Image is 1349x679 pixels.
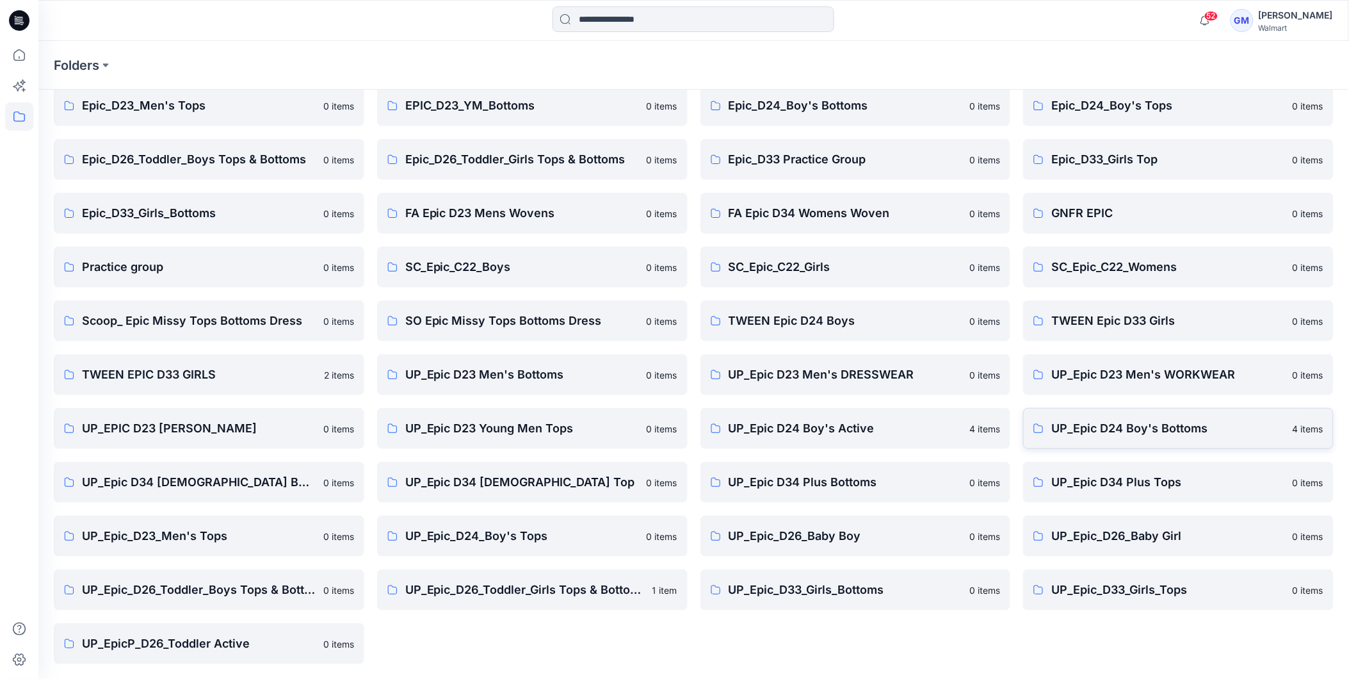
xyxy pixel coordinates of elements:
p: UP_Epic D24 Boy's Active [729,420,962,438]
a: UP_Epic_D26_Baby Boy0 items [700,516,1011,557]
p: SC_Epic_C22_Girls [729,258,962,276]
p: UP_EpicP_D26_Toddler Active [82,635,316,653]
a: UP_Epic D24 Boy's Bottoms4 items [1023,408,1334,449]
a: UP_Epic_D26_Toddler_Boys Tops & Bottoms0 items [54,569,364,610]
p: 0 items [1293,530,1323,543]
p: 0 items [647,368,677,382]
a: Epic_D33 Practice Group0 items [700,139,1011,180]
a: TWEEN Epic D33 Girls0 items [1023,300,1334,341]
p: 1 item [652,584,677,597]
p: Epic_D24_Boy's Bottoms [729,97,962,115]
a: UP_Epic_D24_Boy's Tops0 items [377,516,688,557]
a: FA Epic D34 Womens Woven0 items [700,193,1011,234]
a: Epic_D26_Toddler_Girls Tops & Bottoms0 items [377,139,688,180]
p: 2 items [324,368,354,382]
a: UP_Epic D23 Men's Bottoms0 items [377,354,688,395]
p: 0 items [1293,315,1323,328]
p: Epic_D33_Girls Top [1051,151,1285,168]
a: Epic_D23_Men's Tops0 items [54,85,364,126]
p: 0 items [323,637,354,651]
p: TWEEN EPIC D33 GIRLS [82,366,316,384]
p: SC_Epic_C22_Womens [1051,258,1285,276]
p: FA Epic D34 Womens Woven [729,204,962,222]
p: SC_Epic_C22_Boys [405,258,639,276]
p: UP_Epic D34 Plus Tops [1051,473,1285,491]
a: Epic_D26_Toddler_Boys Tops & Bottoms0 items [54,139,364,180]
p: 0 items [1293,476,1323,489]
p: Epic_D23_Men's Tops [82,97,316,115]
p: 0 items [647,207,677,220]
p: UP_Epic D23 Men's WORKWEAR [1051,366,1285,384]
p: 0 items [969,99,1000,113]
a: Scoop_ Epic Missy Tops Bottoms Dress0 items [54,300,364,341]
p: UP_Epic_D26_Baby Boy [729,527,962,545]
p: UP_Epic D34 [DEMOGRAPHIC_DATA] Bottoms [82,473,316,491]
p: 0 items [647,422,677,436]
p: UP_Epic_D33_Girls_Tops [1051,581,1285,599]
p: 0 items [647,261,677,274]
p: UP_Epic_D26_Toddler_Girls Tops & Bottoms [405,581,645,599]
p: 0 items [969,368,1000,382]
p: 0 items [1293,368,1323,382]
p: 0 items [323,153,354,167]
a: UP_Epic_D33_Girls_Tops0 items [1023,569,1334,610]
a: UP_EpicP_D26_Toddler Active0 items [54,623,364,664]
div: [PERSON_NAME] [1259,8,1333,23]
p: 0 items [1293,99,1323,113]
p: 0 items [323,207,354,220]
p: 0 items [323,315,354,328]
p: 0 items [1293,207,1323,220]
a: UP_Epic_D23_Men's Tops0 items [54,516,364,557]
p: 0 items [969,315,1000,328]
p: 0 items [969,153,1000,167]
p: Epic_D26_Toddler_Girls Tops & Bottoms [405,151,639,168]
p: 0 items [647,530,677,543]
div: GM [1231,9,1254,32]
p: UP_Epic D24 Boy's Bottoms [1051,420,1285,438]
p: 0 items [647,476,677,489]
a: UP_Epic_D26_Baby Girl0 items [1023,516,1334,557]
a: SO Epic Missy Tops Bottoms Dress0 items [377,300,688,341]
a: Epic_D24_Boy's Bottoms0 items [700,85,1011,126]
a: Practice group0 items [54,247,364,288]
a: UP_Epic D34 Plus Tops0 items [1023,462,1334,503]
p: 4 items [1293,422,1323,436]
p: UP_Epic_D24_Boy's Tops [405,527,639,545]
p: EPIC_D23_YM_Bottoms [405,97,639,115]
p: Epic_D24_Boy's Tops [1051,97,1285,115]
p: Epic_D26_Toddler_Boys Tops & Bottoms [82,151,316,168]
a: Epic_D33_Girls Top0 items [1023,139,1334,180]
p: 0 items [969,584,1000,597]
a: UP_Epic D34 [DEMOGRAPHIC_DATA] Top0 items [377,462,688,503]
div: Walmart [1259,23,1333,33]
span: 52 [1204,11,1218,21]
a: UP_Epic D23 Men's WORKWEAR0 items [1023,354,1334,395]
a: UP_EPIC D23 [PERSON_NAME]0 items [54,408,364,449]
p: 0 items [323,99,354,113]
p: 4 items [969,422,1000,436]
a: Epic_D33_Girls_Bottoms0 items [54,193,364,234]
p: Practice group [82,258,316,276]
p: TWEEN Epic D33 Girls [1051,312,1285,330]
p: UP_Epic_D26_Toddler_Boys Tops & Bottoms [82,581,316,599]
a: UP_Epic_D33_Girls_Bottoms0 items [700,569,1011,610]
a: UP_Epic D24 Boy's Active4 items [700,408,1011,449]
p: UP_Epic D23 Men's Bottoms [405,366,639,384]
a: TWEEN Epic D24 Boys0 items [700,300,1011,341]
p: GNFR EPIC [1051,204,1285,222]
p: 0 items [1293,153,1323,167]
p: UP_Epic_D33_Girls_Bottoms [729,581,962,599]
p: 0 items [647,315,677,328]
a: SC_Epic_C22_Girls0 items [700,247,1011,288]
p: 0 items [969,530,1000,543]
a: GNFR EPIC0 items [1023,193,1334,234]
p: UP_Epic_D23_Men's Tops [82,527,316,545]
p: 0 items [969,207,1000,220]
a: Folders [54,56,99,74]
p: UP_Epic D34 Plus Bottoms [729,473,962,491]
a: SC_Epic_C22_Womens0 items [1023,247,1334,288]
p: Epic_D33 Practice Group [729,151,962,168]
p: 0 items [323,261,354,274]
p: 0 items [969,476,1000,489]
